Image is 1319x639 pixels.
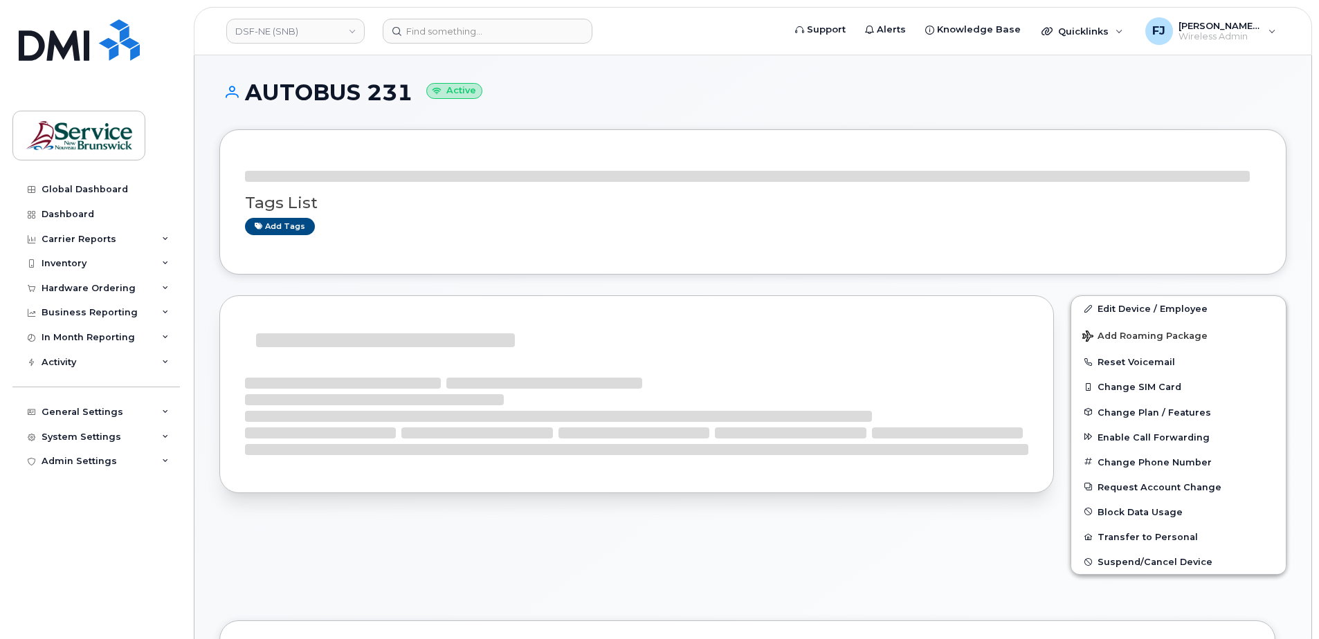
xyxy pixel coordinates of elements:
[1071,499,1286,524] button: Block Data Usage
[1071,400,1286,425] button: Change Plan / Features
[1082,331,1208,344] span: Add Roaming Package
[1071,321,1286,349] button: Add Roaming Package
[1071,374,1286,399] button: Change SIM Card
[1071,296,1286,321] a: Edit Device / Employee
[426,83,482,99] small: Active
[1098,407,1211,417] span: Change Plan / Features
[219,80,1286,104] h1: AUTOBUS 231
[1071,549,1286,574] button: Suspend/Cancel Device
[245,218,315,235] a: Add tags
[1071,524,1286,549] button: Transfer to Personal
[1071,450,1286,474] button: Change Phone Number
[1098,557,1212,567] span: Suspend/Cancel Device
[1071,425,1286,450] button: Enable Call Forwarding
[1071,474,1286,499] button: Request Account Change
[1071,349,1286,374] button: Reset Voicemail
[245,194,1261,212] h3: Tags List
[1098,432,1210,442] span: Enable Call Forwarding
